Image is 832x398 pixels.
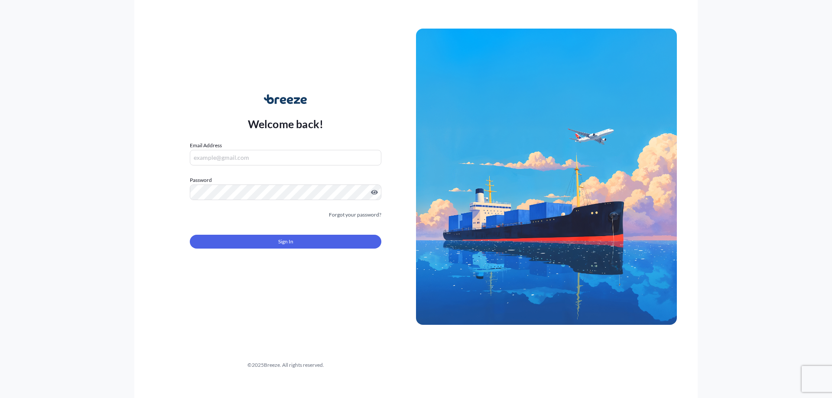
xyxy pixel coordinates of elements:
[190,235,381,249] button: Sign In
[371,189,378,196] button: Show password
[190,176,381,184] label: Password
[190,141,222,150] label: Email Address
[248,117,324,131] p: Welcome back!
[416,29,677,325] img: Ship illustration
[155,361,416,369] div: © 2025 Breeze. All rights reserved.
[329,210,381,219] a: Forgot your password?
[278,237,293,246] span: Sign In
[190,150,381,165] input: example@gmail.com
